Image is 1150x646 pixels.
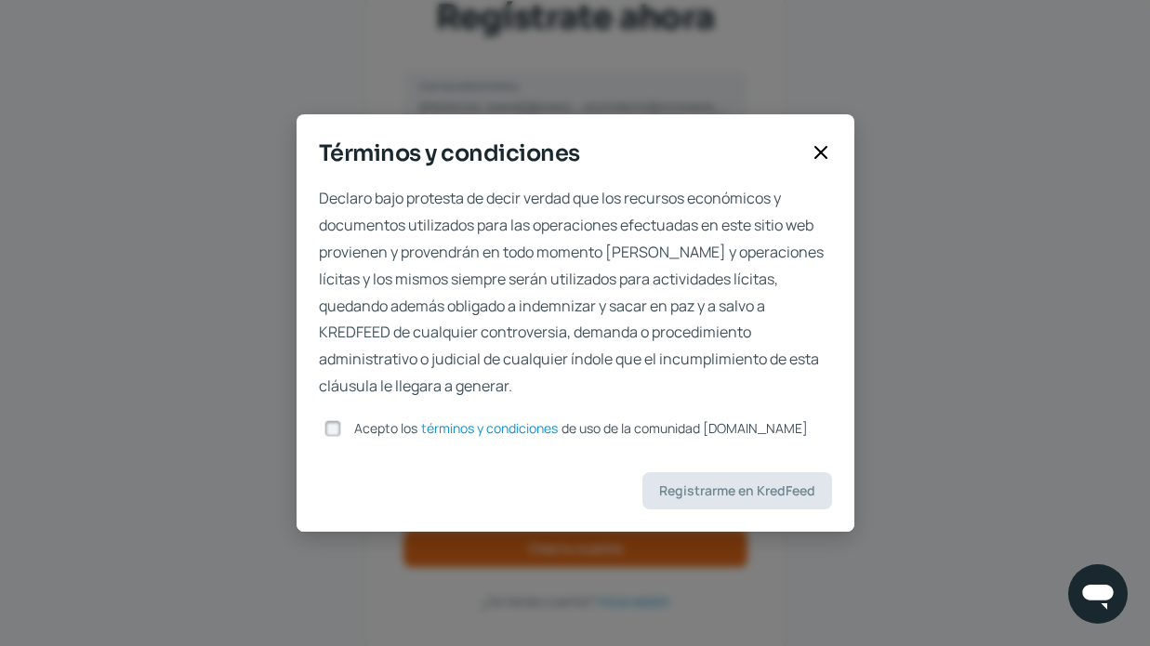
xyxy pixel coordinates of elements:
img: chatIcon [1079,575,1117,613]
span: Declaro bajo protesta de decir verdad que los recursos económicos y documentos utilizados para la... [319,185,832,399]
span: Términos y condiciones [319,137,802,170]
span: Registrarme en KredFeed [659,484,815,497]
a: términos y condiciones [421,422,558,435]
button: Registrarme en KredFeed [642,472,832,509]
span: Acepto los [354,419,417,437]
span: de uso de la comunidad [DOMAIN_NAME] [562,419,808,437]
